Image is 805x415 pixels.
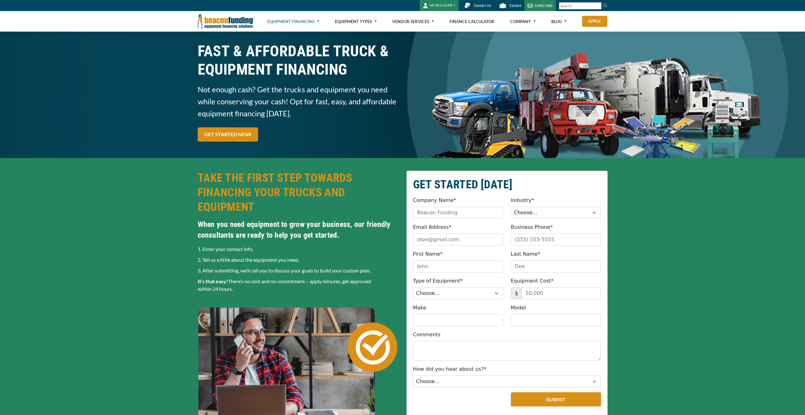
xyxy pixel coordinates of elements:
[511,304,526,312] label: Model
[511,287,522,299] span: $
[413,250,443,258] label: First Name*
[582,16,607,27] a: Apply
[511,197,534,204] label: Industry*
[198,245,399,253] p: 1. Enter your contact info.
[198,42,399,79] h1: FAST & AFFORDABLE TRUCK &
[413,331,441,339] label: Comments
[413,177,601,192] h2: GET STARTED [DATE]
[198,278,399,293] p: There’s no cost and no commitment – apply minutes, get approved within 24 hours.
[474,3,491,8] span: Contact Us
[595,3,600,9] a: Clear search text
[198,60,399,79] span: EQUIPMENT FINANCING
[511,392,601,406] button: Submit
[449,11,494,32] a: Finance Calculator
[413,234,503,246] input: jdoe@gmail.com
[198,267,399,274] p: 3. After submitting, we’ll call you to discuss your goals to build your custom plan.
[511,234,601,246] input: (555) 555-5555
[198,11,254,32] img: Beacon Funding Corporation logo
[198,127,258,142] a: GET STARTED NOW
[551,11,567,32] a: Blog
[511,250,541,258] label: Last Name*
[413,207,503,219] input: Beacon Funding
[559,2,602,9] input: Search
[511,223,553,231] label: Business Phone*
[603,3,608,8] img: Search
[413,197,456,204] label: Company Name*
[413,392,490,412] iframe: reCAPTCHA
[511,277,554,285] label: Equipment Cost*
[522,287,601,299] input: 50,000
[413,260,503,272] input: John
[198,83,399,119] span: Not enough cash? Get the trucks and equipment you need while conserving your cash! Opt for fast, ...
[413,304,426,312] label: Make
[509,3,521,8] span: Careers
[198,256,399,264] p: 2. Tell us a little about the equipment you need.
[413,277,463,285] label: Type of Equipment*
[198,171,399,214] h2: TAKE THE FIRST STEP TOWARDS FINANCING YOUR TRUCKS AND EQUIPMENT
[511,260,601,272] input: Doe
[198,278,228,284] strong: It’s that easy!
[392,11,434,32] a: Vendor Services
[413,365,486,373] label: How did you hear about us?*
[510,11,536,32] a: Company
[335,11,377,32] a: Equipment Types
[198,219,399,241] h4: When you need equipment to grow your business, our friendly consultants are ready to help you get...
[267,11,319,32] a: Equipment Financing
[413,223,451,231] label: Email Address*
